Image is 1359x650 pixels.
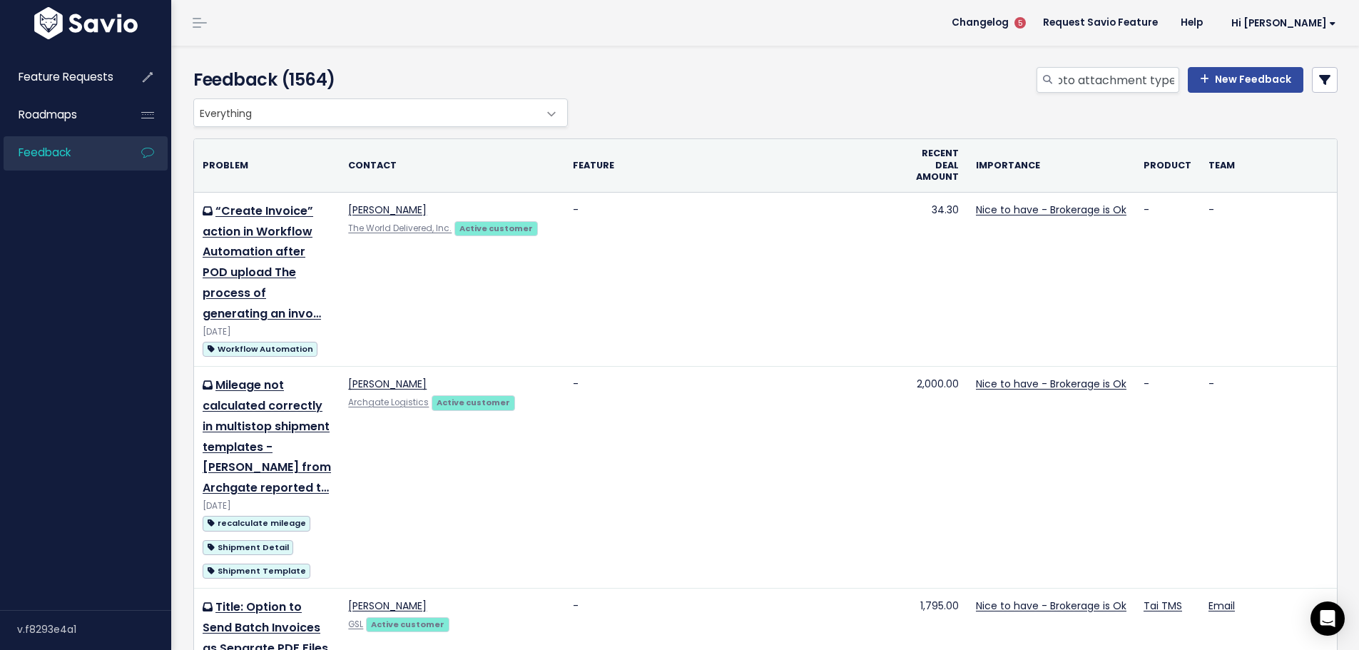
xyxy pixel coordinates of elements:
span: Changelog [952,18,1009,28]
span: Everything [193,98,568,127]
span: Shipment Template [203,564,310,579]
td: - [1200,367,1337,589]
input: Search feedback... [1057,67,1179,93]
th: Product [1135,139,1200,192]
a: Nice to have - Brokerage is Ok [976,203,1126,217]
a: [PERSON_NAME] [348,203,427,217]
a: “Create Invoice” action in Workflow Automation after POD upload The process of generating an invo… [203,203,321,322]
a: The World Delivered, Inc. [348,223,452,234]
a: New Feedback [1188,67,1303,93]
a: GSL [348,619,363,630]
strong: Active customer [459,223,533,234]
a: Shipment Template [203,562,310,579]
div: v.f8293e4a1 [17,611,171,648]
td: - [1200,192,1337,366]
a: Nice to have - Brokerage is Ok [976,377,1126,391]
a: Hi [PERSON_NAME] [1214,12,1348,34]
span: Hi [PERSON_NAME] [1231,18,1336,29]
a: Nice to have - Brokerage is Ok [976,599,1126,613]
strong: Active customer [437,397,510,408]
strong: Active customer [371,619,444,630]
a: Request Savio Feature [1032,12,1169,34]
td: 34.30 [907,192,967,366]
span: recalculate mileage [203,516,310,531]
img: logo-white.9d6f32f41409.svg [31,7,141,39]
a: Email [1208,599,1235,613]
span: 5 [1014,17,1026,29]
th: Importance [967,139,1135,192]
span: Feature Requests [19,69,113,84]
td: - [564,367,907,589]
a: [PERSON_NAME] [348,377,427,391]
h4: Feedback (1564) [193,67,561,93]
a: [PERSON_NAME] [348,599,427,613]
a: Archgate Logistics [348,397,429,408]
a: Active customer [432,395,514,409]
th: Contact [340,139,564,192]
a: Feature Requests [4,61,118,93]
span: Workflow Automation [203,342,317,357]
th: Team [1200,139,1337,192]
a: recalculate mileage [203,514,310,532]
div: Open Intercom Messenger [1310,601,1345,636]
td: 2,000.00 [907,367,967,589]
a: Active customer [454,220,537,235]
div: [DATE] [203,499,331,514]
th: Recent deal amount [907,139,967,192]
td: - [564,192,907,366]
a: Feedback [4,136,118,169]
td: - [1135,367,1200,589]
th: Problem [194,139,340,192]
a: Help [1169,12,1214,34]
a: Workflow Automation [203,340,317,357]
a: Tai TMS [1144,599,1182,613]
a: Mileage not calculated correctly in multistop shipment templates - [PERSON_NAME] from Archgate re... [203,377,331,496]
div: [DATE] [203,325,331,340]
th: Feature [564,139,907,192]
span: Feedback [19,145,71,160]
a: Shipment Detail [203,538,293,556]
a: Active customer [366,616,449,631]
span: Everything [194,99,539,126]
a: Roadmaps [4,98,118,131]
td: - [1135,192,1200,366]
span: Roadmaps [19,107,77,122]
span: Shipment Detail [203,540,293,555]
